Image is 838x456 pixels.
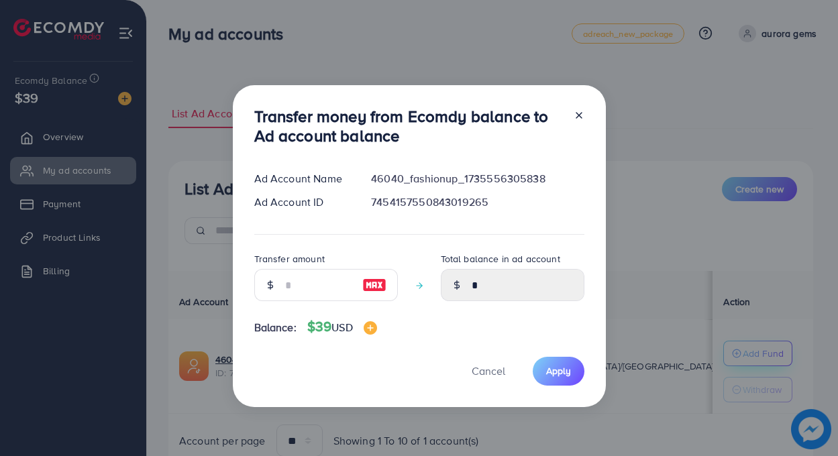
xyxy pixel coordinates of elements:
button: Apply [533,357,584,386]
div: 46040_fashionup_1735556305838 [360,171,594,186]
h4: $39 [307,319,377,335]
button: Cancel [455,357,522,386]
h3: Transfer money from Ecomdy balance to Ad account balance [254,107,563,146]
img: image [364,321,377,335]
span: Cancel [472,363,505,378]
img: image [362,277,386,293]
div: 7454157550843019265 [360,194,594,210]
span: Apply [546,364,571,378]
label: Total balance in ad account [441,252,560,266]
label: Transfer amount [254,252,325,266]
span: Balance: [254,320,297,335]
div: Ad Account Name [244,171,361,186]
div: Ad Account ID [244,194,361,210]
span: USD [331,320,352,335]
